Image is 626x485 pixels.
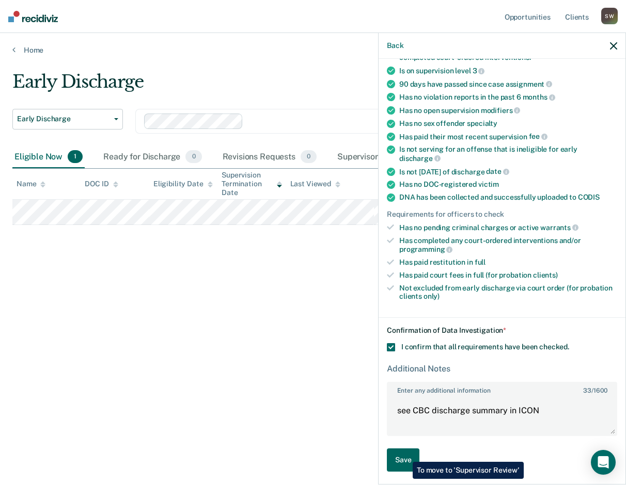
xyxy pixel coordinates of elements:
[185,150,201,164] span: 0
[540,223,578,232] span: warrants
[424,292,440,300] span: only)
[301,150,317,164] span: 0
[399,223,617,232] div: Has no pending criminal charges or active
[387,210,617,219] div: Requirements for officers to check
[506,80,552,88] span: assignment
[591,450,616,475] div: Open Intercom Messenger
[399,245,452,253] span: programming
[399,193,617,202] div: DNA has been collected and successfully uploaded to
[399,258,617,267] div: Has paid restitution in
[399,236,617,254] div: Has completed any court-ordered interventions and/or
[68,150,83,164] span: 1
[387,364,617,374] div: Additional Notes
[399,145,617,163] div: Is not serving for an offense that is ineligible for early
[153,180,213,188] div: Eligibility Date
[85,180,118,188] div: DOC ID
[475,258,486,266] span: full
[335,146,431,169] div: Supervisor Review
[399,180,617,189] div: Has no DOC-registered
[399,284,617,301] div: Not excluded from early discharge via court order (for probation clients
[387,326,617,335] div: Confirmation of Data Investigation
[399,154,441,163] span: discharge
[478,180,499,188] span: victim
[387,448,419,472] button: Save
[12,71,576,101] div: Early Discharge
[388,383,616,394] label: Enter any additional information
[401,343,569,351] span: I confirm that all requirements have been checked.
[101,146,204,169] div: Ready for Discharge
[601,8,618,24] div: S W
[399,132,617,141] div: Has paid their most recent supervision
[399,79,617,89] div: 90 days have passed since case
[8,11,58,22] img: Recidiviz
[523,93,555,101] span: months
[486,167,509,175] span: date
[399,119,617,128] div: Has no sex offender
[17,115,110,123] span: Early Discharge
[399,92,617,102] div: Has no violation reports in the past 6
[222,171,281,197] div: Supervision Termination Date
[399,271,617,280] div: Has paid court fees in full (for probation
[290,180,340,188] div: Last Viewed
[12,146,85,169] div: Eligible Now
[388,396,616,434] textarea: see CBC discharge summary in ICON
[583,387,591,394] span: 33
[399,66,617,75] div: Is on supervision level
[12,45,614,55] a: Home
[583,387,607,394] span: / 1600
[529,132,547,140] span: fee
[467,119,497,127] span: specialty
[399,167,617,176] div: Is not [DATE] of discharge
[221,146,319,169] div: Revisions Requests
[17,180,45,188] div: Name
[387,41,403,50] button: Back
[481,106,521,115] span: modifiers
[533,271,558,279] span: clients)
[578,193,600,201] span: CODIS
[473,67,485,75] span: 3
[399,106,617,115] div: Has no open supervision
